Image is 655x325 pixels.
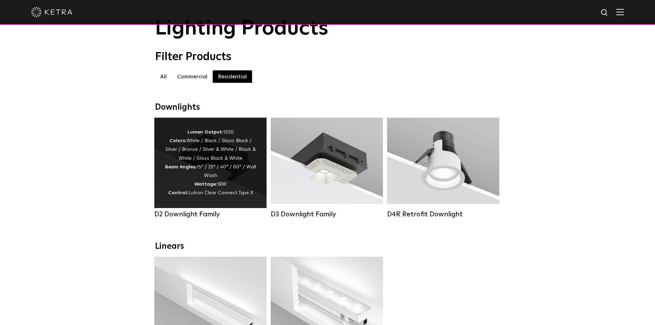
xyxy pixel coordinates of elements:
[187,130,223,135] strong: Lumen Output:
[165,128,256,198] div: 1200 White / Black / Gloss Black / Silver / Bronze / Silver & White / Black & White / Gloss Black...
[172,70,213,83] label: Commercial
[271,118,383,218] a: D3 Downlight Family Lumen Output:700 / 900 / 1100Colors:White / Black / Silver / Bronze / Paintab...
[188,190,253,195] span: Lutron Clear Connect Type X
[213,70,252,83] label: Residential
[170,138,186,143] strong: Colors:
[600,9,609,17] img: search icon
[387,118,499,218] a: D4R Retrofit Downlight Lumen Output:800Colors:White / BlackBeam Angles:15° / 25° / 40° / 60°Watta...
[31,7,73,17] img: ketra-logo-2019-white
[616,9,624,15] img: Hamburger%20Nav.svg
[155,70,172,83] label: All
[271,210,383,218] div: D3 Downlight Family
[155,242,500,252] div: Linears
[155,102,500,112] div: Downlights
[194,182,217,187] strong: Wattage:
[387,210,499,218] div: D4R Retrofit Downlight
[154,118,267,218] a: D2 Downlight Family Lumen Output:1200Colors:White / Black / Gloss Black / Silver / Bronze / Silve...
[155,50,500,63] div: Filter Products
[155,18,328,39] span: Lighting Products
[165,165,197,169] strong: Beam Angles:
[168,190,188,195] strong: Control:
[154,210,267,218] div: D2 Downlight Family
